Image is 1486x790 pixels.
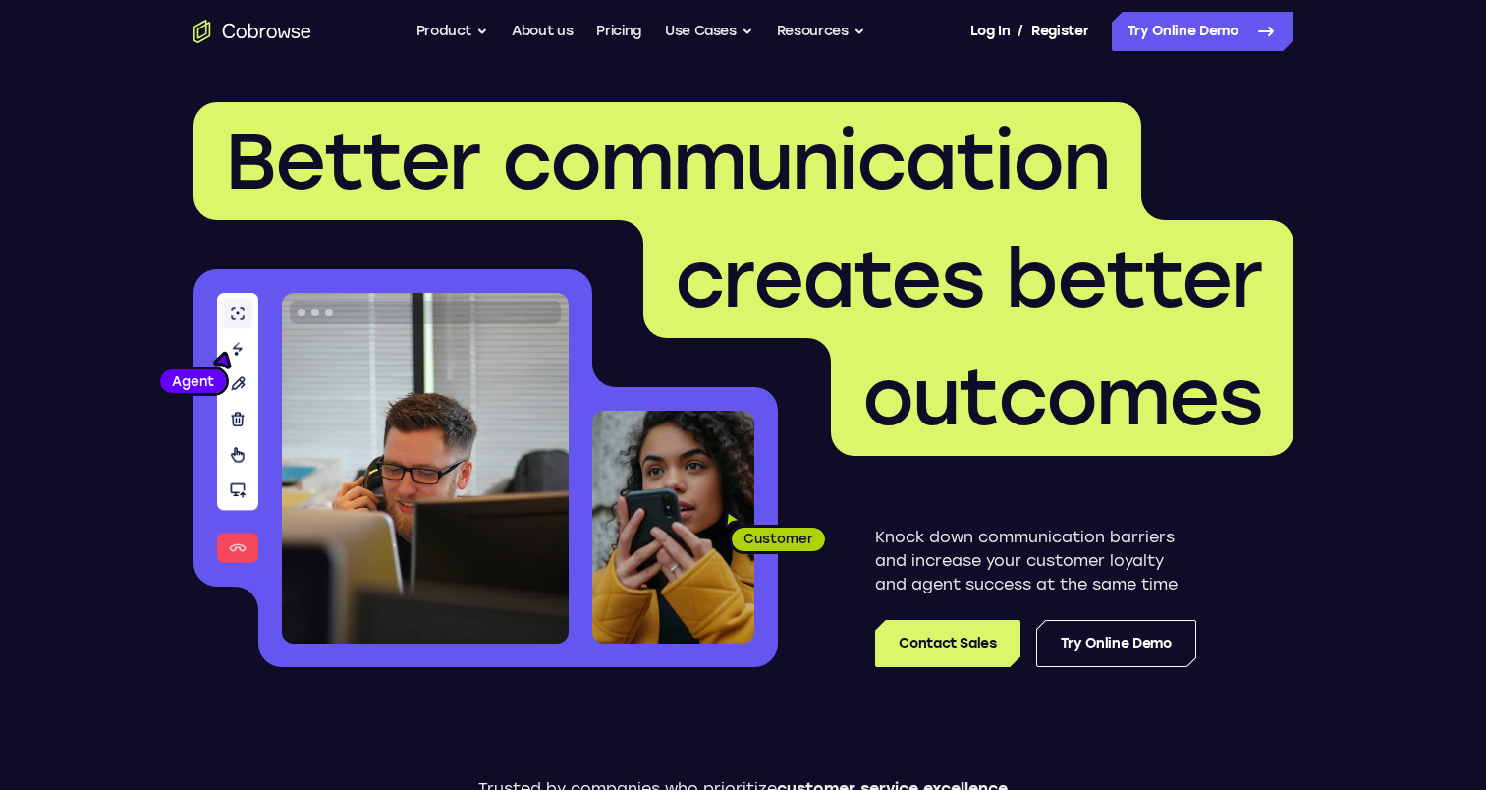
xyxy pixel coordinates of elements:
[665,12,753,51] button: Use Cases
[512,12,573,51] a: About us
[1036,620,1196,667] a: Try Online Demo
[970,12,1010,51] a: Log In
[592,411,754,644] img: A customer holding their phone
[416,12,489,51] button: Product
[282,293,569,644] img: A customer support agent talking on the phone
[193,20,311,43] a: Go to the home page
[675,232,1262,326] span: creates better
[225,114,1110,208] span: Better communication
[596,12,641,51] a: Pricing
[875,526,1196,596] p: Knock down communication barriers and increase your customer loyalty and agent success at the sam...
[875,620,1019,667] a: Contact Sales
[1031,12,1088,51] a: Register
[1112,12,1293,51] a: Try Online Demo
[777,12,865,51] button: Resources
[862,350,1262,444] span: outcomes
[1018,20,1023,43] span: /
